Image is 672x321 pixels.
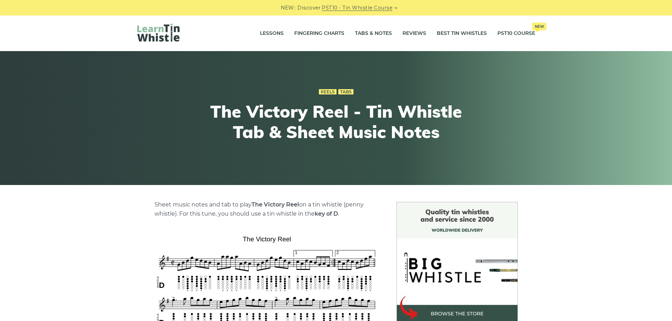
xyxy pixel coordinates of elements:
[437,25,487,42] a: Best Tin Whistles
[155,200,380,218] p: Sheet music notes and tab to play on a tin whistle (penny whistle). For this tune, you should use...
[497,25,535,42] a: PST10 CourseNew
[252,201,299,208] strong: The Victory Reel
[315,210,338,217] strong: key of D
[355,25,392,42] a: Tabs & Notes
[137,24,180,42] img: LearnTinWhistle.com
[532,23,546,30] span: New
[338,89,353,95] a: Tabs
[319,89,337,95] a: Reels
[294,25,344,42] a: Fingering Charts
[402,25,426,42] a: Reviews
[260,25,284,42] a: Lessons
[206,101,466,142] h1: The Victory Reel - Tin Whistle Tab & Sheet Music Notes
